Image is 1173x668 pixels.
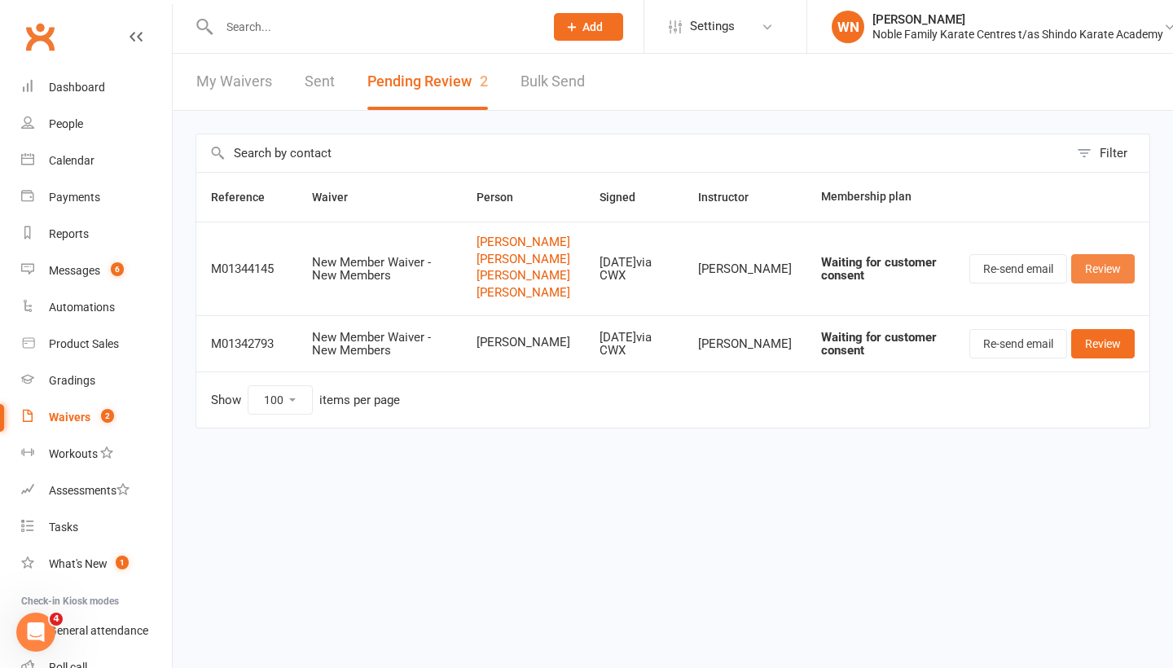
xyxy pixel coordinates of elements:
[1100,143,1127,163] div: Filter
[21,546,172,582] a: What's New1
[367,54,488,110] button: Pending Review2
[312,191,366,204] span: Waiver
[521,54,585,110] a: Bulk Send
[211,337,283,351] div: M01342793
[196,134,1069,172] input: Search by contact
[21,613,172,649] a: General attendance kiosk mode
[111,262,124,276] span: 6
[214,15,533,38] input: Search...
[21,253,172,289] a: Messages 6
[477,336,570,349] span: [PERSON_NAME]
[969,254,1067,283] button: Re-send email
[872,27,1163,42] div: Noble Family Karate Centres t/as Shindo Karate Academy
[832,11,864,43] div: WN
[21,436,172,472] a: Workouts
[319,393,400,407] div: items per page
[821,255,937,283] strong: Waiting for customer consent
[698,191,767,204] span: Instructor
[477,191,531,204] span: Person
[211,191,283,204] span: Reference
[50,613,63,626] span: 4
[312,331,447,358] div: New Member Waiver - New Members
[600,256,669,283] div: [DATE] via CWX
[480,73,488,90] span: 2
[21,216,172,253] a: Reports
[49,411,90,424] div: Waivers
[49,301,115,314] div: Automations
[600,187,653,207] button: Signed
[49,447,98,460] div: Workouts
[477,286,570,300] a: [PERSON_NAME]
[21,363,172,399] a: Gradings
[49,227,89,240] div: Reports
[49,337,119,350] div: Product Sales
[821,330,937,358] strong: Waiting for customer consent
[698,187,767,207] button: Instructor
[21,472,172,509] a: Assessments
[600,331,669,358] div: [DATE] via CWX
[49,484,130,497] div: Assessments
[477,253,570,266] a: [PERSON_NAME]
[211,262,283,276] div: M01344145
[21,143,172,179] a: Calendar
[1071,254,1135,283] a: Review
[211,385,400,415] div: Show
[21,289,172,326] a: Automations
[49,81,105,94] div: Dashboard
[1069,134,1149,172] button: Filter
[312,256,447,283] div: New Member Waiver - New Members
[116,556,129,569] span: 1
[49,557,108,570] div: What's New
[1071,329,1135,358] a: Review
[49,374,95,387] div: Gradings
[211,187,283,207] button: Reference
[21,179,172,216] a: Payments
[969,329,1067,358] button: Re-send email
[477,187,531,207] button: Person
[196,54,272,110] a: My Waivers
[872,12,1163,27] div: [PERSON_NAME]
[698,337,792,351] div: [PERSON_NAME]
[20,16,60,57] a: Clubworx
[21,509,172,546] a: Tasks
[101,409,114,423] span: 2
[21,399,172,436] a: Waivers 2
[477,235,570,249] a: [PERSON_NAME]
[16,613,55,652] iframe: Intercom live chat
[806,173,955,222] th: Membership plan
[49,154,94,167] div: Calendar
[49,191,100,204] div: Payments
[49,521,78,534] div: Tasks
[554,13,623,41] button: Add
[698,262,792,276] div: [PERSON_NAME]
[305,54,335,110] a: Sent
[21,69,172,106] a: Dashboard
[21,326,172,363] a: Product Sales
[49,624,148,637] div: General attendance
[49,264,100,277] div: Messages
[582,20,603,33] span: Add
[600,191,653,204] span: Signed
[477,269,570,283] a: [PERSON_NAME]
[690,8,735,45] span: Settings
[312,187,366,207] button: Waiver
[49,117,83,130] div: People
[21,106,172,143] a: People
